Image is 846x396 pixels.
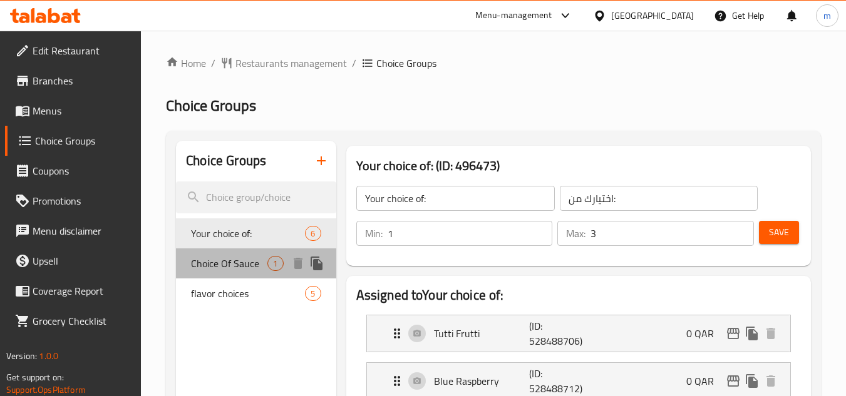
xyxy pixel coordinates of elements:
[352,56,356,71] li: /
[686,326,724,341] p: 0 QAR
[769,225,789,240] span: Save
[5,156,142,186] a: Coupons
[268,258,282,270] span: 1
[33,43,132,58] span: Edit Restaurant
[761,324,780,343] button: delete
[6,348,37,364] span: Version:
[724,324,743,343] button: edit
[434,326,530,341] p: Tutti Frutti
[289,254,307,273] button: delete
[306,228,320,240] span: 6
[367,315,790,352] div: Expand
[356,156,801,176] h3: Your choice of: (ID: 496473)
[5,36,142,66] a: Edit Restaurant
[191,286,305,301] span: flavor choices
[475,8,552,23] div: Menu-management
[724,372,743,390] button: edit
[306,288,320,300] span: 5
[5,96,142,126] a: Menus
[5,216,142,246] a: Menu disclaimer
[743,324,761,343] button: duplicate
[529,366,593,396] p: (ID: 528488712)
[33,103,132,118] span: Menus
[33,73,132,88] span: Branches
[33,223,132,238] span: Menu disclaimer
[176,278,336,308] div: flavor choices5
[529,318,593,348] p: (ID: 528488706)
[5,66,142,96] a: Branches
[176,248,336,278] div: Choice Of Sauce1deleteduplicate
[307,254,326,273] button: duplicate
[356,310,801,357] li: Expand
[434,373,530,388] p: Blue Raspberry
[166,56,821,71] nav: breadcrumb
[305,286,321,301] div: Choices
[35,133,132,148] span: Choice Groups
[6,369,64,385] span: Get support on:
[235,56,347,71] span: Restaurants management
[33,163,132,178] span: Coupons
[376,56,436,71] span: Choice Groups
[356,286,801,305] h2: Assigned to Your choice of:
[33,253,132,268] span: Upsell
[220,56,347,71] a: Restaurants management
[5,306,142,336] a: Grocery Checklist
[686,373,724,388] p: 0 QAR
[761,372,780,390] button: delete
[33,313,132,328] span: Grocery Checklist
[176,181,336,213] input: search
[759,221,799,244] button: Save
[39,348,58,364] span: 1.0.0
[166,91,256,119] span: Choice Groups
[5,126,142,156] a: Choice Groups
[186,151,266,170] h2: Choice Groups
[33,193,132,208] span: Promotions
[191,256,267,271] span: Choice Of Sauce
[743,372,761,390] button: duplicate
[365,226,383,241] p: Min:
[566,226,585,241] p: Max:
[166,56,206,71] a: Home
[5,246,142,276] a: Upsell
[611,9,694,23] div: [GEOGRAPHIC_DATA]
[176,218,336,248] div: Your choice of:6
[823,9,831,23] span: m
[33,283,132,298] span: Coverage Report
[5,186,142,216] a: Promotions
[211,56,215,71] li: /
[191,226,305,241] span: Your choice of:
[5,276,142,306] a: Coverage Report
